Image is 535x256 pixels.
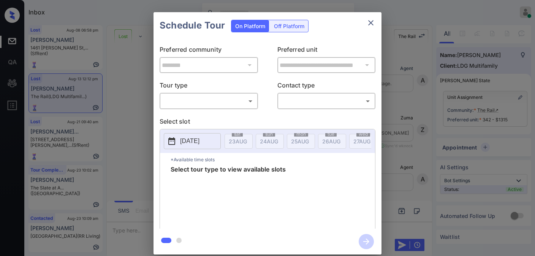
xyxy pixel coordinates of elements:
h2: Schedule Tour [154,12,231,39]
button: [DATE] [164,133,221,149]
p: Contact type [277,81,376,93]
div: Off Platform [270,20,308,32]
p: [DATE] [180,137,199,146]
div: On Platform [231,20,269,32]
p: *Available time slots [171,153,375,166]
p: Preferred community [160,45,258,57]
p: Tour type [160,81,258,93]
span: Select tour type to view available slots [171,166,286,227]
button: close [363,15,378,30]
p: Preferred unit [277,45,376,57]
p: Select slot [160,117,375,129]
